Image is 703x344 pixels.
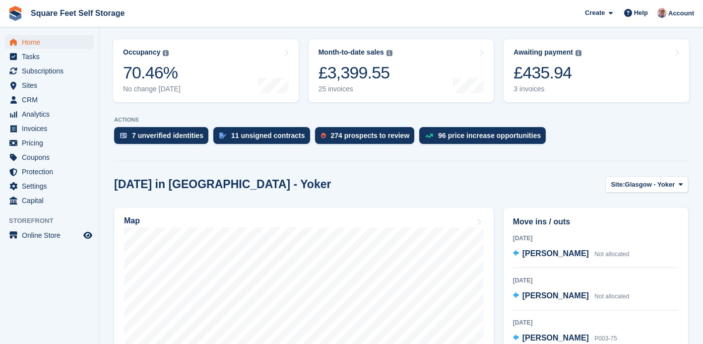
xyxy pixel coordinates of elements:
p: ACTIONS [114,117,688,123]
div: No change [DATE] [123,85,181,93]
div: £435.94 [513,63,581,83]
span: [PERSON_NAME] [522,249,589,258]
button: Site: Glasgow - Yoker [605,176,688,193]
span: Not allocated [594,293,629,300]
a: menu [5,150,94,164]
a: menu [5,50,94,64]
div: [DATE] [513,276,679,285]
span: Sites [22,78,81,92]
span: Glasgow - Yoker [625,180,675,190]
a: [PERSON_NAME] Not allocated [513,248,630,261]
a: Preview store [82,229,94,241]
a: 11 unsigned contracts [213,127,315,149]
span: Create [585,8,605,18]
img: icon-info-grey-7440780725fd019a000dd9b08b2336e03edf1995a4989e88bcd33f0948082b44.svg [575,50,581,56]
a: menu [5,35,94,49]
span: Account [668,8,694,18]
a: [PERSON_NAME] Not allocated [513,290,630,303]
span: Subscriptions [22,64,81,78]
span: Pricing [22,136,81,150]
span: Capital [22,194,81,207]
span: P003-75 [594,335,617,342]
img: David Greer [657,8,667,18]
span: Analytics [22,107,81,121]
div: 274 prospects to review [331,132,410,139]
span: Coupons [22,150,81,164]
div: [DATE] [513,234,679,243]
div: 70.46% [123,63,181,83]
img: stora-icon-8386f47178a22dfd0bd8f6a31ec36ba5ce8667c1dd55bd0f319d3a0aa187defe.svg [8,6,23,21]
a: menu [5,122,94,136]
a: menu [5,179,94,193]
a: 274 prospects to review [315,127,420,149]
span: Protection [22,165,81,179]
a: menu [5,64,94,78]
span: Online Store [22,228,81,242]
span: Storefront [9,216,99,226]
span: [PERSON_NAME] [522,334,589,342]
div: 96 price increase opportunities [438,132,541,139]
div: Awaiting payment [513,48,573,57]
img: price_increase_opportunities-93ffe204e8149a01c8c9dc8f82e8f89637d9d84a8eef4429ea346261dce0b2c0.svg [425,134,433,138]
a: menu [5,136,94,150]
img: icon-info-grey-7440780725fd019a000dd9b08b2336e03edf1995a4989e88bcd33f0948082b44.svg [163,50,169,56]
span: Tasks [22,50,81,64]
img: contract_signature_icon-13c848040528278c33f63329250d36e43548de30e8caae1d1a13099fd9432cc5.svg [219,133,226,138]
span: Not allocated [594,251,629,258]
div: £3,399.55 [319,63,392,83]
div: Occupancy [123,48,160,57]
a: menu [5,228,94,242]
h2: Map [124,216,140,225]
div: 11 unsigned contracts [231,132,305,139]
a: menu [5,93,94,107]
a: Awaiting payment £435.94 3 invoices [504,39,689,102]
span: [PERSON_NAME] [522,291,589,300]
img: icon-info-grey-7440780725fd019a000dd9b08b2336e03edf1995a4989e88bcd33f0948082b44.svg [386,50,392,56]
a: Month-to-date sales £3,399.55 25 invoices [309,39,494,102]
a: 96 price increase opportunities [419,127,551,149]
a: Occupancy 70.46% No change [DATE] [113,39,299,102]
div: 3 invoices [513,85,581,93]
h2: [DATE] in [GEOGRAPHIC_DATA] - Yoker [114,178,331,191]
a: Square Feet Self Storage [27,5,128,21]
a: menu [5,165,94,179]
a: menu [5,78,94,92]
img: prospect-51fa495bee0391a8d652442698ab0144808aea92771e9ea1ae160a38d050c398.svg [321,133,326,138]
div: 25 invoices [319,85,392,93]
div: [DATE] [513,318,679,327]
span: Home [22,35,81,49]
span: Invoices [22,122,81,136]
span: Settings [22,179,81,193]
div: Month-to-date sales [319,48,384,57]
h2: Move ins / outs [513,216,679,228]
a: menu [5,107,94,121]
img: verify_identity-adf6edd0f0f0b5bbfe63781bf79b02c33cf7c696d77639b501bdc392416b5a36.svg [120,133,127,138]
span: Site: [611,180,625,190]
span: CRM [22,93,81,107]
a: menu [5,194,94,207]
span: Help [634,8,648,18]
div: 7 unverified identities [132,132,203,139]
a: 7 unverified identities [114,127,213,149]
